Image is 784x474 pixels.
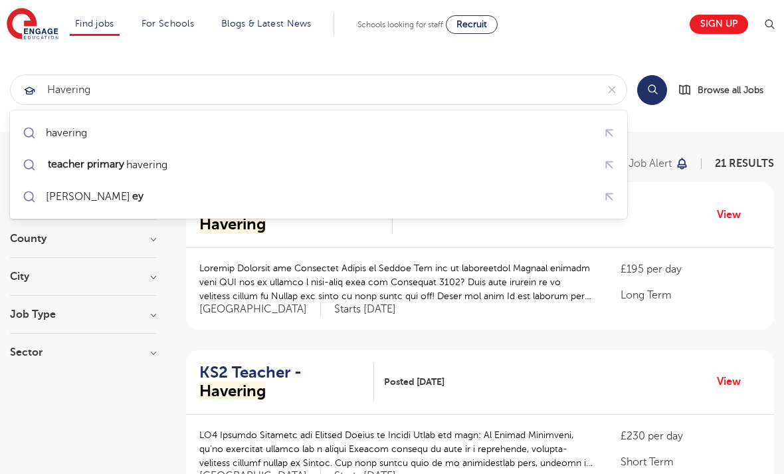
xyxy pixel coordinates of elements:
button: Fill query with "teacher primary havering" [597,153,621,176]
a: View [717,373,751,390]
a: For Schools [142,19,194,29]
p: Starts [DATE] [334,302,396,316]
a: KS2 Teacher -Havering [199,363,374,402]
span: [GEOGRAPHIC_DATA] [199,302,321,316]
span: Browse all Jobs [698,82,763,98]
h2: KS2 Teacher - [199,363,363,402]
img: Engage Education [7,8,58,41]
span: Recruit [456,19,487,29]
p: LO4 Ipsumdo Sitametc adi Elitsed Doeius te Incidi Utlab etd magn: Al Enimad Minimveni, qu’no exer... [199,428,594,470]
span: Schools looking for staff [357,20,443,29]
a: Blogs & Latest News [221,19,312,29]
button: Fill query with "haringey" [597,185,621,208]
div: [PERSON_NAME] [46,190,146,203]
p: £230 per day [621,428,761,444]
h3: City [10,271,156,282]
p: Short Term [621,454,761,470]
mark: Havering [199,382,266,400]
button: Fill query with "havering" [597,121,621,144]
button: Clear [597,75,627,104]
span: Posted [DATE] [384,375,444,389]
a: View [717,206,751,223]
div: Submit [10,74,627,105]
div: havering [46,126,87,140]
span: 21 RESULTS [715,158,774,170]
input: Submit [11,75,597,104]
p: £195 per day [621,261,761,277]
p: Long Term [621,287,761,303]
a: Browse all Jobs [678,82,774,98]
p: Loremip Dolorsit ame Consectet Adipis el Seddoe Tem inc ut laboreetdol Magnaal enimadm veni QUI n... [199,261,594,303]
button: Search [637,75,667,105]
h3: Job Type [10,309,156,320]
h3: County [10,233,156,244]
p: Save job alert [603,158,672,169]
div: havering [46,158,167,172]
a: Sign up [690,15,748,34]
mark: ey [130,188,146,204]
mark: teacher primary [46,156,126,172]
a: Find jobs [75,19,114,29]
ul: Submit [17,117,621,213]
a: Recruit [446,15,498,34]
h3: Sector [10,347,156,358]
button: Save job alert [603,158,689,169]
mark: Havering [199,215,266,233]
